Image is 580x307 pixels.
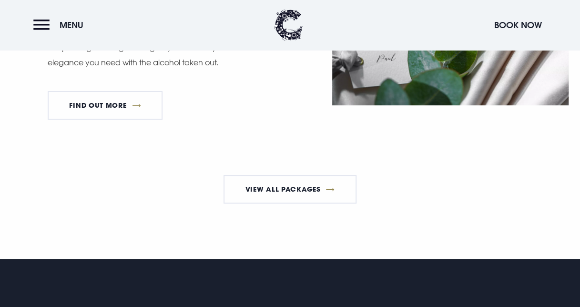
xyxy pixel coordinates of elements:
img: Clandeboye Lodge [274,10,303,41]
span: Menu [60,20,83,31]
a: View All Packages [224,175,356,204]
p: This package is designed to give you all the style and elegance you need with the alcohol taken out. [48,41,243,70]
button: Book Now [489,15,547,35]
a: FIND OUT MORE [48,91,163,120]
button: Menu [33,15,88,35]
